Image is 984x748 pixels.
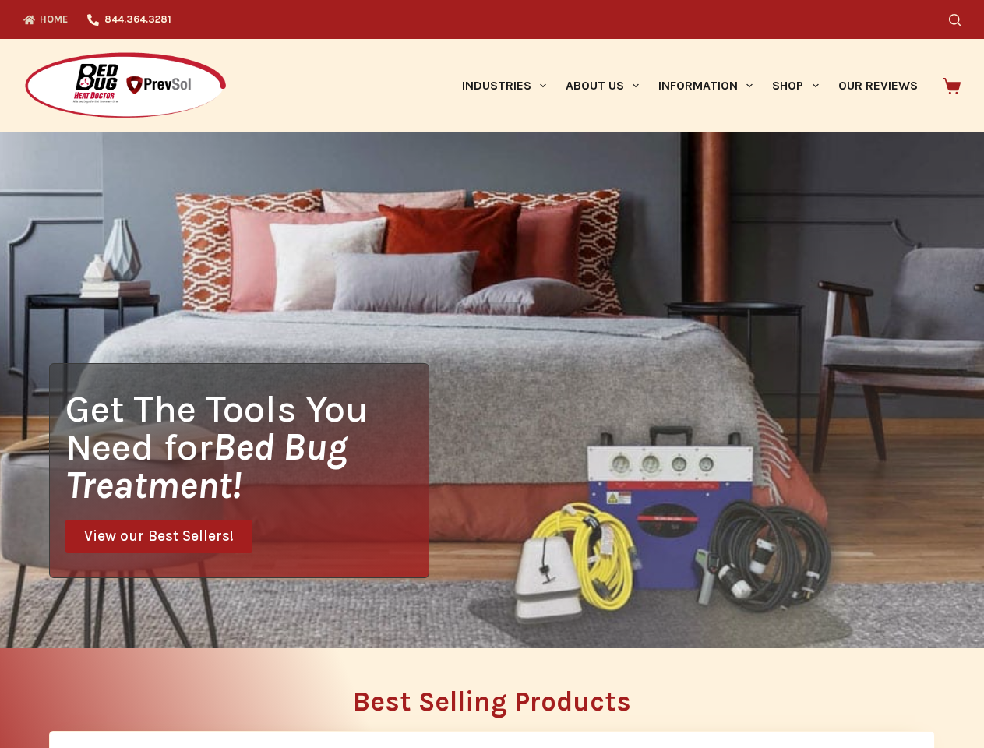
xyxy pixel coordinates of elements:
button: Search [949,14,961,26]
a: Shop [763,39,828,132]
nav: Primary [452,39,927,132]
a: Industries [452,39,555,132]
a: Our Reviews [828,39,927,132]
i: Bed Bug Treatment! [65,425,347,507]
a: About Us [555,39,648,132]
span: View our Best Sellers! [84,529,234,544]
a: Information [649,39,763,132]
h1: Get The Tools You Need for [65,390,429,504]
img: Prevsol/Bed Bug Heat Doctor [23,51,227,121]
h2: Best Selling Products [49,688,935,715]
a: View our Best Sellers! [65,520,252,553]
